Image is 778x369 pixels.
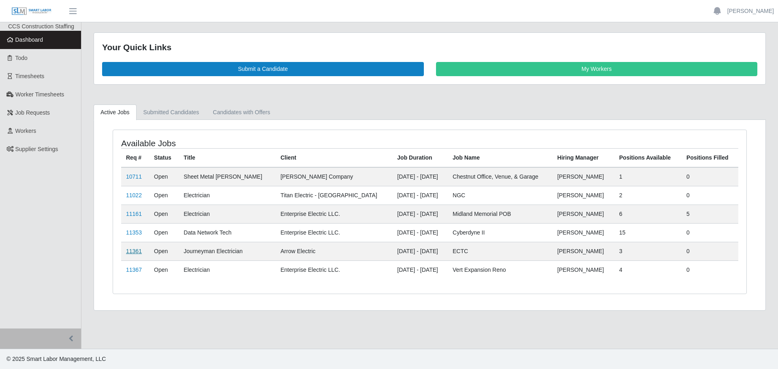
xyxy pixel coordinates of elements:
td: Enterprise Electric LLC. [276,223,392,242]
td: Arrow Electric [276,242,392,260]
td: 1 [614,167,682,186]
span: © 2025 Smart Labor Management, LLC [6,356,106,362]
a: Active Jobs [94,105,137,120]
a: 11022 [126,192,142,198]
div: Your Quick Links [102,41,757,54]
a: 11161 [126,211,142,217]
span: Timesheets [15,73,45,79]
td: [DATE] - [DATE] [392,260,448,279]
th: Positions Available [614,148,682,167]
td: Enterprise Electric LLC. [276,260,392,279]
td: 0 [682,242,738,260]
span: Workers [15,128,36,134]
td: [DATE] - [DATE] [392,223,448,242]
td: Open [149,186,179,205]
a: [PERSON_NAME] [727,7,774,15]
td: Electrician [179,205,276,223]
td: [PERSON_NAME] Company [276,167,392,186]
td: [PERSON_NAME] [552,223,614,242]
td: [PERSON_NAME] [552,242,614,260]
td: Journeyman Electrician [179,242,276,260]
td: Chestnut Office, Venue, & Garage [448,167,552,186]
span: Job Requests [15,109,50,116]
span: Worker Timesheets [15,91,64,98]
td: 0 [682,186,738,205]
td: 6 [614,205,682,223]
td: 0 [682,167,738,186]
td: Cyberdyne II [448,223,552,242]
th: Positions Filled [682,148,738,167]
th: Req # [121,148,149,167]
td: [DATE] - [DATE] [392,167,448,186]
th: Job Name [448,148,552,167]
span: Supplier Settings [15,146,58,152]
span: CCS Construction Staffing [8,23,74,30]
td: Sheet Metal [PERSON_NAME] [179,167,276,186]
td: Open [149,260,179,279]
td: 5 [682,205,738,223]
td: Open [149,223,179,242]
td: [PERSON_NAME] [552,186,614,205]
td: Electrician [179,260,276,279]
td: Titan Electric - [GEOGRAPHIC_DATA] [276,186,392,205]
td: [PERSON_NAME] [552,260,614,279]
td: [DATE] - [DATE] [392,242,448,260]
td: Midland Memorial POB [448,205,552,223]
th: Client [276,148,392,167]
td: Open [149,242,179,260]
td: [DATE] - [DATE] [392,186,448,205]
td: ECTC [448,242,552,260]
td: [PERSON_NAME] [552,167,614,186]
a: 11367 [126,267,142,273]
td: Open [149,167,179,186]
td: 4 [614,260,682,279]
th: Title [179,148,276,167]
span: Todo [15,55,28,61]
h4: Available Jobs [121,138,371,148]
a: My Workers [436,62,758,76]
img: SLM Logo [11,7,52,16]
td: NGC [448,186,552,205]
th: Status [149,148,179,167]
td: 0 [682,260,738,279]
th: Job Duration [392,148,448,167]
td: 2 [614,186,682,205]
span: Dashboard [15,36,43,43]
th: Hiring Manager [552,148,614,167]
td: Vert Expansion Reno [448,260,552,279]
td: Electrician [179,186,276,205]
a: 10711 [126,173,142,180]
td: 15 [614,223,682,242]
a: 11353 [126,229,142,236]
a: 11361 [126,248,142,254]
a: Submit a Candidate [102,62,424,76]
td: [DATE] - [DATE] [392,205,448,223]
td: Enterprise Electric LLC. [276,205,392,223]
td: 3 [614,242,682,260]
a: Candidates with Offers [206,105,277,120]
td: Open [149,205,179,223]
td: [PERSON_NAME] [552,205,614,223]
td: 0 [682,223,738,242]
td: Data Network Tech [179,223,276,242]
a: Submitted Candidates [137,105,206,120]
